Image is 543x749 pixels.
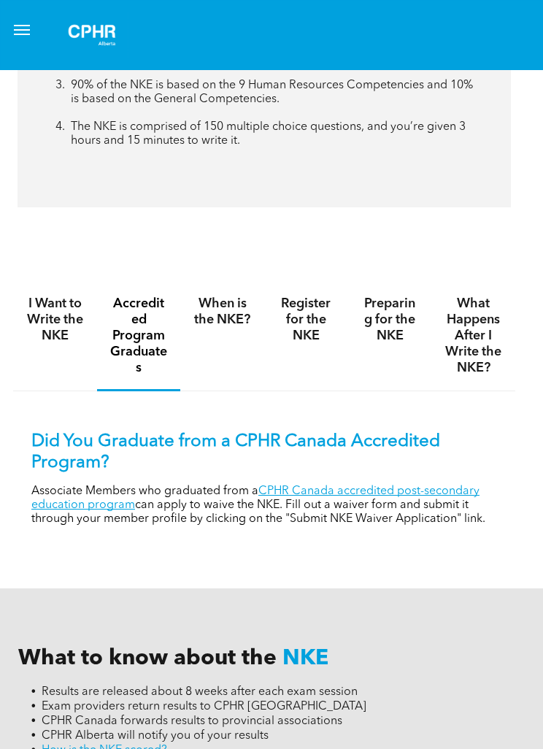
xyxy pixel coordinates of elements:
[71,80,473,105] span: 90% of the NKE is based on the 9 Human Resources Competencies and 10% is based on the General Com...
[277,296,335,344] h4: Register for the NKE
[42,715,342,727] span: CPHR Canada forwards results to provincial associations
[26,296,84,344] h4: I Want to Write the NKE
[71,121,466,147] span: The NKE is comprised of 150 multiple choice questions, and you’re given 3 hours and 15 minutes to...
[361,296,419,344] h4: Preparing for the NKE
[55,12,128,58] img: A white background with a few lines on it
[193,296,251,328] h4: When is the NKE?
[18,648,277,669] span: What to know about the
[7,15,36,45] button: menu
[31,485,497,526] p: Associate Members who graduated from a can apply to waive the NKE. Fill out a waiver form and sub...
[31,431,497,474] p: Did You Graduate from a CPHR Canada Accredited Program?
[282,648,328,669] span: NKE
[110,296,168,376] h4: Accredited Program Graduates
[42,730,269,742] span: CPHR Alberta will notify you of your results
[42,686,358,698] span: Results are released about 8 weeks after each exam session
[42,701,366,712] span: Exam providers return results to CPHR [GEOGRAPHIC_DATA]
[444,296,502,376] h4: What Happens After I Write the NKE?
